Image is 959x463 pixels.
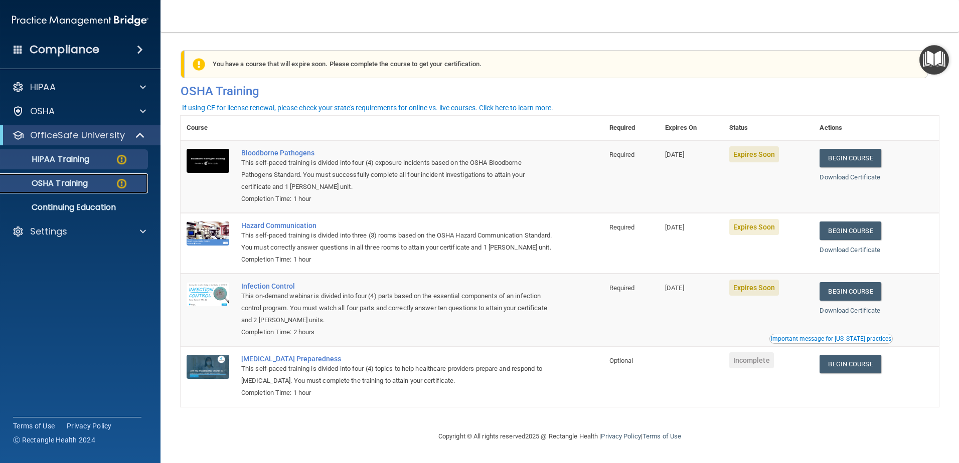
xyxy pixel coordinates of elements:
a: Privacy Policy [67,421,112,431]
th: Actions [814,116,939,140]
div: You have a course that will expire soon. Please complete the course to get your certification. [185,50,928,78]
h4: OSHA Training [181,84,939,98]
h4: Compliance [30,43,99,57]
span: Incomplete [729,352,774,368]
img: warning-circle.0cc9ac19.png [115,177,128,190]
th: Course [181,116,235,140]
div: Completion Time: 1 hour [241,254,553,266]
button: Read this if you are a dental practitioner in the state of CA [769,334,893,344]
div: This self-paced training is divided into four (4) topics to help healthcare providers prepare and... [241,363,553,387]
a: Begin Course [820,221,881,240]
span: Required [609,151,635,158]
p: Settings [30,225,67,238]
a: Download Certificate [820,307,880,314]
a: OfficeSafe University [12,129,145,141]
a: OSHA [12,105,146,117]
button: Open Resource Center [919,45,949,75]
span: [DATE] [665,284,684,292]
p: Continuing Education [7,202,143,212]
a: Begin Course [820,149,881,167]
a: Begin Course [820,282,881,301]
a: Begin Course [820,355,881,373]
div: This self-paced training is divided into four (4) exposure incidents based on the OSHA Bloodborne... [241,157,553,193]
a: Download Certificate [820,246,880,254]
p: HIPAA Training [7,154,89,164]
div: Important message for [US_STATE] practices [771,336,891,342]
img: PMB logo [12,11,148,31]
div: If using CE for license renewal, please check your state's requirements for online vs. live cours... [182,104,553,111]
a: Privacy Policy [601,432,641,440]
span: [DATE] [665,223,684,231]
img: exclamation-circle-solid-warning.7ed2984d.png [193,58,205,71]
th: Expires On [659,116,723,140]
span: Expires Soon [729,280,779,296]
p: HIPAA [30,81,56,93]
th: Required [603,116,659,140]
span: Ⓒ Rectangle Health 2024 [13,435,95,445]
a: Infection Control [241,282,553,290]
a: Hazard Communication [241,221,553,229]
span: Required [609,223,635,231]
button: If using CE for license renewal, please check your state's requirements for online vs. live cours... [181,103,555,113]
span: [DATE] [665,151,684,158]
span: Required [609,284,635,292]
span: Optional [609,357,633,364]
a: Settings [12,225,146,238]
span: Expires Soon [729,146,779,162]
div: This self-paced training is divided into three (3) rooms based on the OSHA Hazard Communication S... [241,229,553,254]
a: Bloodborne Pathogens [241,149,553,157]
a: Terms of Use [643,432,681,440]
div: This on-demand webinar is divided into four (4) parts based on the essential components of an inf... [241,290,553,326]
img: warning-circle.0cc9ac19.png [115,153,128,166]
div: Completion Time: 2 hours [241,326,553,338]
a: Download Certificate [820,173,880,181]
p: OSHA [30,105,55,117]
div: Completion Time: 1 hour [241,387,553,399]
span: Expires Soon [729,219,779,235]
p: OfficeSafe University [30,129,125,141]
a: [MEDICAL_DATA] Preparedness [241,355,553,363]
th: Status [723,116,814,140]
div: Copyright © All rights reserved 2025 @ Rectangle Health | | [377,420,743,452]
a: HIPAA [12,81,146,93]
p: OSHA Training [7,178,88,188]
a: Terms of Use [13,421,55,431]
div: Completion Time: 1 hour [241,193,553,205]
